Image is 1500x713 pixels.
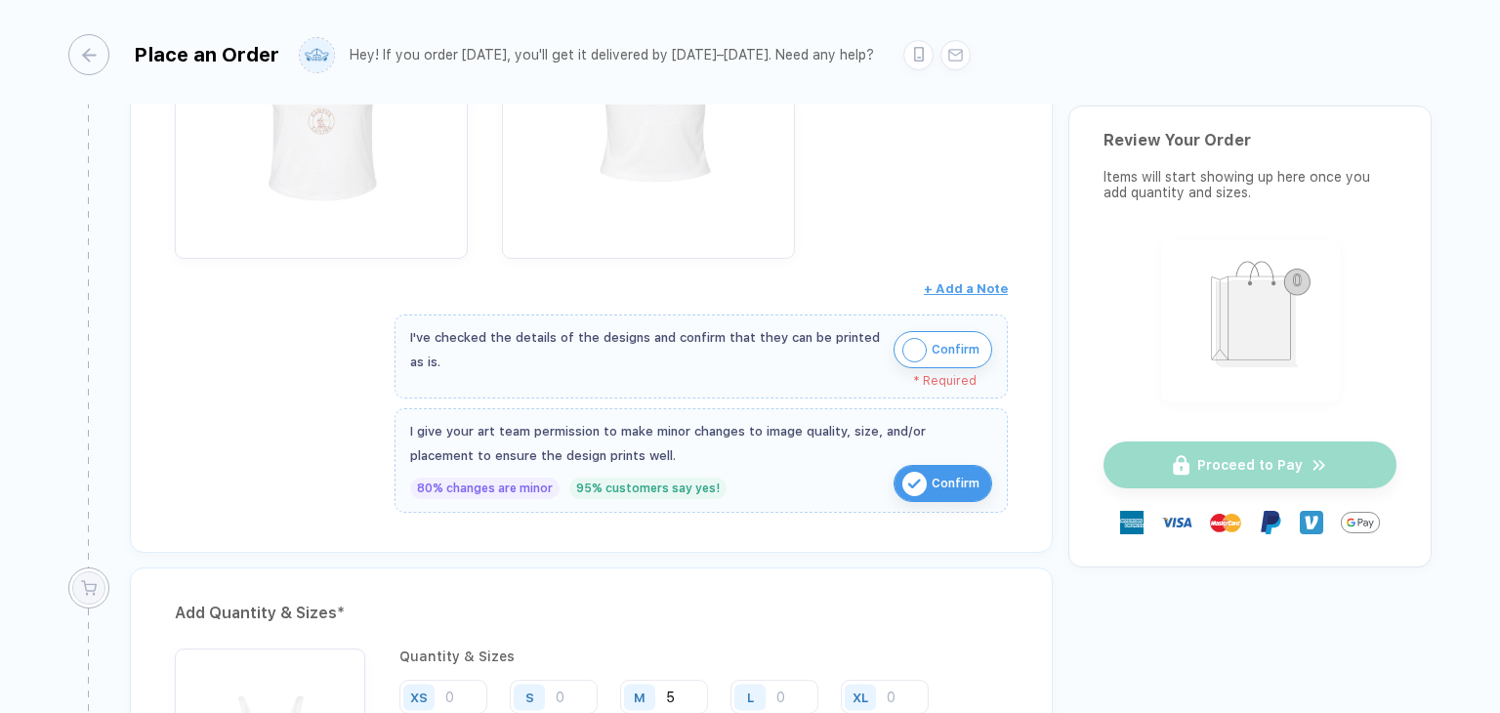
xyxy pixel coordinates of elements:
button: + Add a Note [924,273,1008,305]
img: express [1120,511,1144,534]
img: shopping_bag.png [1170,248,1331,390]
span: Confirm [932,468,979,499]
img: Google Pay [1341,503,1380,542]
div: Place an Order [134,43,279,66]
div: XL [853,690,868,704]
span: + Add a Note [924,281,1008,296]
img: Paypal [1259,511,1282,534]
div: I give your art team permission to make minor changes to image quality, size, and/or placement to... [410,419,992,468]
div: 80% changes are minor [410,478,560,499]
img: visa [1161,507,1192,538]
div: * Required [410,374,977,388]
div: Items will start showing up here once you add quantity and sizes. [1104,169,1396,200]
div: Quantity & Sizes [399,649,1008,664]
div: 95% customers say yes! [569,478,727,499]
div: XS [410,690,428,704]
img: user profile [300,38,334,72]
div: Hey! If you order [DATE], you'll get it delivered by [DATE]–[DATE]. Need any help? [350,47,874,63]
img: icon [902,472,927,496]
div: S [525,690,534,704]
div: I've checked the details of the designs and confirm that they can be printed as is. [410,325,884,374]
button: iconConfirm [894,331,992,368]
div: L [747,690,754,704]
div: Add Quantity & Sizes [175,598,1008,629]
div: M [634,690,646,704]
div: Review Your Order [1104,131,1396,149]
span: Confirm [932,334,979,365]
img: icon [902,338,927,362]
img: master-card [1210,507,1241,538]
button: iconConfirm [894,465,992,502]
img: Venmo [1300,511,1323,534]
